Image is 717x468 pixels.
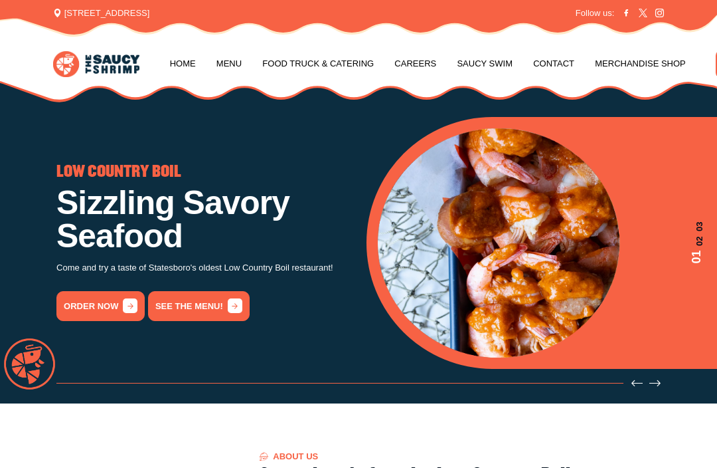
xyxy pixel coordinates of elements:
[56,261,351,276] p: Come and try a taste of Statesboro's oldest Low Country Boil restaurant!
[631,378,643,389] button: Previous slide
[56,187,351,253] h1: Sizzling Savory Seafood
[688,222,706,231] span: 03
[262,39,374,89] a: Food Truck & Catering
[260,452,318,461] span: About US
[56,291,145,321] a: order now
[148,291,250,321] a: See the menu!
[170,39,196,89] a: Home
[394,39,436,89] a: Careers
[378,128,706,358] div: 1 / 3
[457,39,513,89] a: Saucy Swim
[216,39,242,89] a: Menu
[649,378,661,389] button: Next slide
[576,7,615,20] span: Follow us:
[56,165,351,321] div: 3 / 3
[56,165,181,180] span: LOW COUNTRY BOIL
[53,51,139,77] img: logo
[688,251,706,264] span: 01
[53,7,149,20] span: [STREET_ADDRESS]
[688,236,706,245] span: 02
[533,39,574,89] a: Contact
[378,128,619,358] img: Banner Image
[595,39,686,89] a: Merchandise Shop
